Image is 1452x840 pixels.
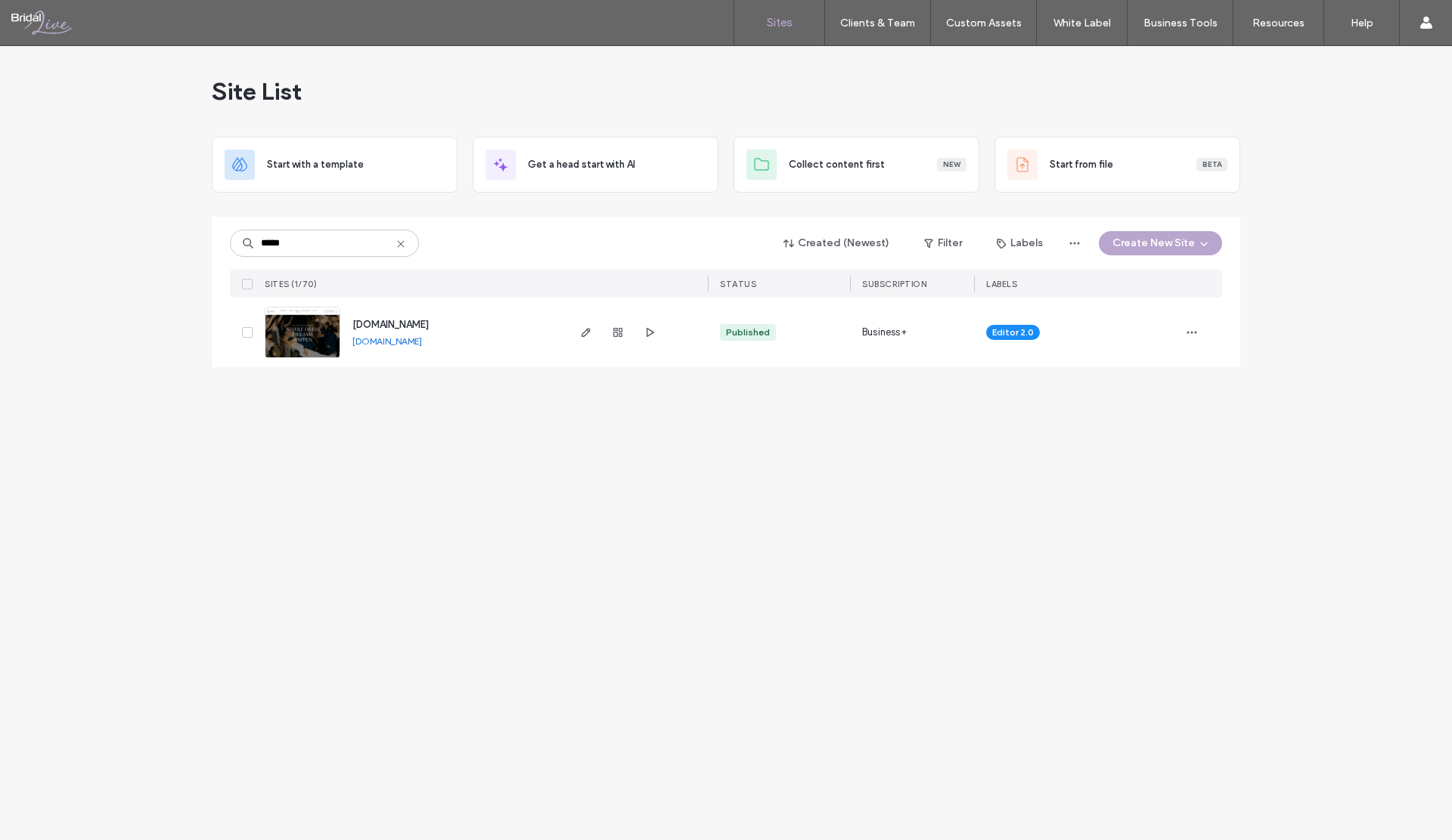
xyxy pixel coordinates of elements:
[983,231,1056,255] button: Labels
[1252,17,1305,29] label: Resources
[1050,157,1113,172] span: Start from file
[862,279,926,289] span: SUBSCRIPTION
[265,279,317,289] span: SITES (1/70)
[35,11,66,24] span: Help
[267,157,364,172] span: Start with a template
[986,279,1017,289] span: LABELS
[937,158,966,171] div: New
[1196,158,1227,171] div: Beta
[212,137,458,193] div: Start with a template
[1053,17,1111,29] label: White Label
[909,231,977,255] button: Filter
[1099,231,1222,255] button: Create New Site
[734,137,979,193] div: Collect content firstNew
[992,326,1034,339] span: Editor 2.0
[726,326,770,339] div: Published
[1351,17,1373,29] label: Help
[1143,17,1218,29] label: Business Tools
[352,335,422,347] a: [DOMAIN_NAME]
[946,17,1022,29] label: Custom Assets
[720,279,756,289] span: STATUS
[994,137,1240,193] div: Start from fileBeta
[528,157,635,172] span: Get a head start with AI
[352,319,429,330] a: [DOMAIN_NAME]
[789,157,885,172] span: Collect content first
[212,76,302,107] span: Site List
[767,16,793,29] label: Sites
[840,17,915,29] label: Clients & Team
[862,325,907,340] span: Business+
[771,231,903,255] button: Created (Newest)
[473,137,718,193] div: Get a head start with AI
